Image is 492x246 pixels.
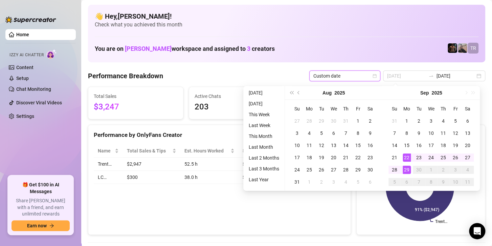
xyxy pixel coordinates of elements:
button: Choose a month [322,86,332,100]
td: 2025-08-09 [364,127,376,139]
div: 18 [439,141,447,149]
div: 10 [293,141,301,149]
text: Trent… [435,219,447,224]
td: 2025-08-02 [364,115,376,127]
td: 2025-09-25 [437,151,449,164]
div: 24 [293,166,301,174]
div: 8 [354,129,362,137]
td: 2025-09-22 [401,151,413,164]
td: 2025-09-15 [401,139,413,151]
div: 16 [415,141,423,149]
li: Last Week [246,121,282,129]
div: 2 [366,117,374,125]
td: 2025-09-14 [388,139,401,151]
td: 2025-09-02 [315,176,328,188]
td: 2025-10-08 [425,176,437,188]
td: 2025-09-05 [352,176,364,188]
div: 23 [415,153,423,162]
div: Est. Hours Worked [184,147,229,155]
div: 4 [439,117,447,125]
div: 21 [390,153,399,162]
div: 9 [366,129,374,137]
th: Fr [449,103,462,115]
th: Mo [401,103,413,115]
td: 2025-08-16 [364,139,376,151]
td: 2025-08-18 [303,151,315,164]
th: Name [94,144,123,158]
div: 7 [415,178,423,186]
div: 11 [464,178,472,186]
div: 20 [464,141,472,149]
img: LC [458,43,467,53]
div: 3 [293,129,301,137]
td: 2025-08-14 [340,139,352,151]
td: 2025-08-10 [291,139,303,151]
th: Sales / Hour [239,144,283,158]
span: Total Sales & Tips [127,147,171,155]
div: 8 [427,178,435,186]
div: 19 [451,141,460,149]
div: 9 [415,129,423,137]
span: Sales / Hour [243,147,273,155]
div: 30 [330,117,338,125]
li: [DATE] [246,100,282,108]
li: This Week [246,110,282,119]
td: 2025-08-25 [303,164,315,176]
h4: 👋 Hey, [PERSON_NAME] ! [95,12,478,21]
div: 26 [451,153,460,162]
span: Active Chats [195,93,278,100]
div: 6 [366,178,374,186]
td: 2025-08-29 [352,164,364,176]
td: 2025-09-03 [328,176,340,188]
td: 2025-08-21 [340,151,352,164]
td: 2025-08-08 [352,127,364,139]
div: 31 [390,117,399,125]
div: 4 [464,166,472,174]
span: Izzy AI Chatter [9,52,44,58]
td: 2025-07-29 [315,115,328,127]
div: 2 [439,166,447,174]
div: 19 [317,153,326,162]
div: 20 [330,153,338,162]
td: LC… [94,171,123,184]
span: arrow-right [49,223,54,228]
button: Choose a year [431,86,442,100]
td: 2025-08-05 [315,127,328,139]
td: $56.13 [239,158,283,171]
button: Choose a year [334,86,345,100]
div: 3 [330,178,338,186]
span: calendar [373,74,377,78]
th: Tu [315,103,328,115]
td: 2025-09-02 [413,115,425,127]
td: 2025-07-27 [291,115,303,127]
div: 5 [451,117,460,125]
span: Name [98,147,113,155]
th: Sa [364,103,376,115]
td: 2025-09-24 [425,151,437,164]
td: 2025-10-07 [413,176,425,188]
td: 2025-09-01 [401,115,413,127]
td: 2025-09-13 [462,127,474,139]
div: 30 [366,166,374,174]
div: 29 [317,117,326,125]
td: 2025-10-11 [462,176,474,188]
td: 2025-10-03 [449,164,462,176]
a: Setup [16,76,29,81]
div: 31 [342,117,350,125]
td: 2025-08-31 [388,115,401,127]
span: Custom date [313,71,376,81]
div: 10 [451,178,460,186]
div: 10 [427,129,435,137]
div: 15 [403,141,411,149]
button: Last year (Control + left) [288,86,295,100]
img: AI Chatter [46,49,57,59]
div: 17 [293,153,301,162]
td: 2025-09-21 [388,151,401,164]
td: 2025-09-20 [462,139,474,151]
img: Trent [448,43,457,53]
h4: Performance Breakdown [88,71,163,81]
input: Start date [387,72,426,80]
td: 52.5 h [180,158,239,171]
div: 13 [330,141,338,149]
td: 2025-07-30 [328,115,340,127]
